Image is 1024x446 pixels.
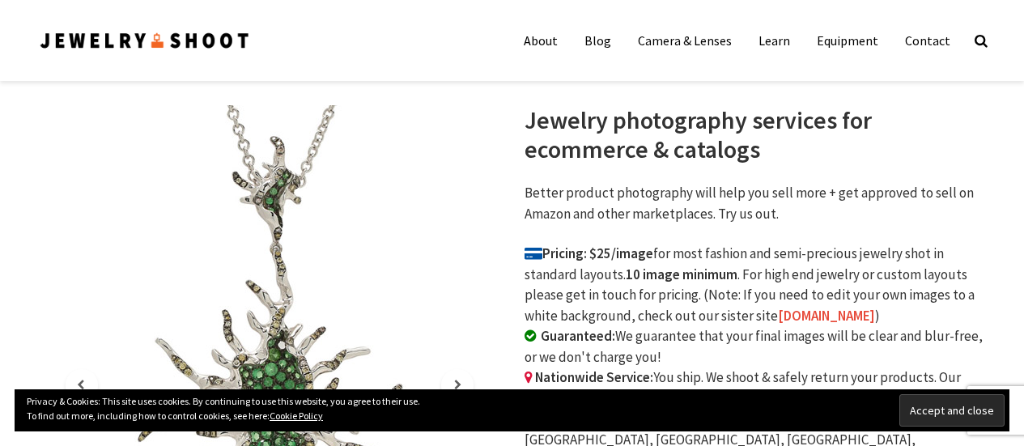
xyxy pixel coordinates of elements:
a: Camera & Lenses [626,24,744,57]
b: 10 image minimum [626,265,737,283]
h1: Jewelry photography services for ecommerce & catalogs [525,105,986,164]
b: Guaranteed: [541,327,615,345]
a: Contact [893,24,962,57]
a: Cookie Policy [270,410,323,422]
input: Accept and close [899,394,1005,427]
p: Better product photography will help you sell more + get approved to sell on Amazon and other mar... [525,183,986,224]
a: Learn [746,24,802,57]
div: Privacy & Cookies: This site uses cookies. By continuing to use this website, you agree to their ... [15,389,1009,431]
a: About [512,24,570,57]
img: Jewelry Photographer Bay Area - San Francisco | Nationwide via Mail [39,30,251,52]
b: Nationwide Service: [535,368,653,386]
b: Pricing: $25/image [525,244,653,262]
a: Blog [572,24,623,57]
a: Equipment [805,24,890,57]
a: [DOMAIN_NAME] [778,307,875,325]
